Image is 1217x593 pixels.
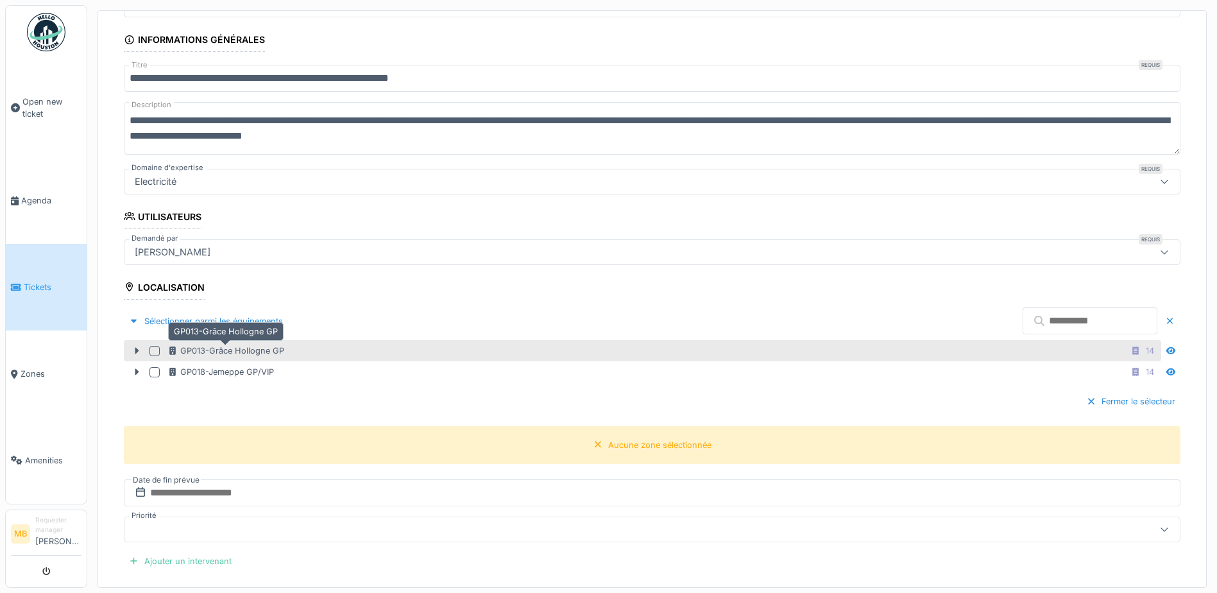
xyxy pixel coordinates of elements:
div: GP013-Grâce Hollogne GP [168,322,284,341]
li: [PERSON_NAME] [35,515,81,553]
div: Aucune zone sélectionnée [608,439,711,451]
div: Informations générales [124,30,265,52]
div: Ajouter un intervenant [124,553,237,570]
label: Description [129,97,174,113]
div: 14 [1146,345,1154,357]
div: Utilisateurs [124,207,201,229]
img: Badge_color-CXgf-gQk.svg [27,13,65,51]
a: Amenities [6,417,87,504]
label: Titre [129,60,150,71]
div: [PERSON_NAME] [130,245,216,259]
div: Requester manager [35,515,81,535]
a: MB Requester manager[PERSON_NAME] [11,515,81,556]
div: Sélectionner parmi les équipements [124,313,288,330]
div: Electricité [130,175,182,189]
span: Tickets [24,281,81,293]
span: Amenities [25,454,81,467]
label: Date de fin prévue [132,473,201,487]
div: Requis [1139,234,1162,245]
span: Zones [21,368,81,380]
a: Open new ticket [6,58,87,157]
li: MB [11,524,30,544]
label: Priorité [129,510,159,521]
div: Localisation [124,278,205,300]
span: Agenda [21,194,81,207]
div: Fermer le sélecteur [1081,393,1180,410]
a: Tickets [6,244,87,331]
div: GP013-Grâce Hollogne GP [167,345,284,357]
div: GP018-Jemeppe GP/VIP [167,366,274,378]
div: Requis [1139,164,1162,174]
span: Open new ticket [22,96,81,120]
a: Agenda [6,157,87,244]
div: Requis [1139,60,1162,70]
div: 14 [1146,366,1154,378]
label: Demandé par [129,233,180,244]
a: Zones [6,331,87,417]
label: Domaine d'expertise [129,162,206,173]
